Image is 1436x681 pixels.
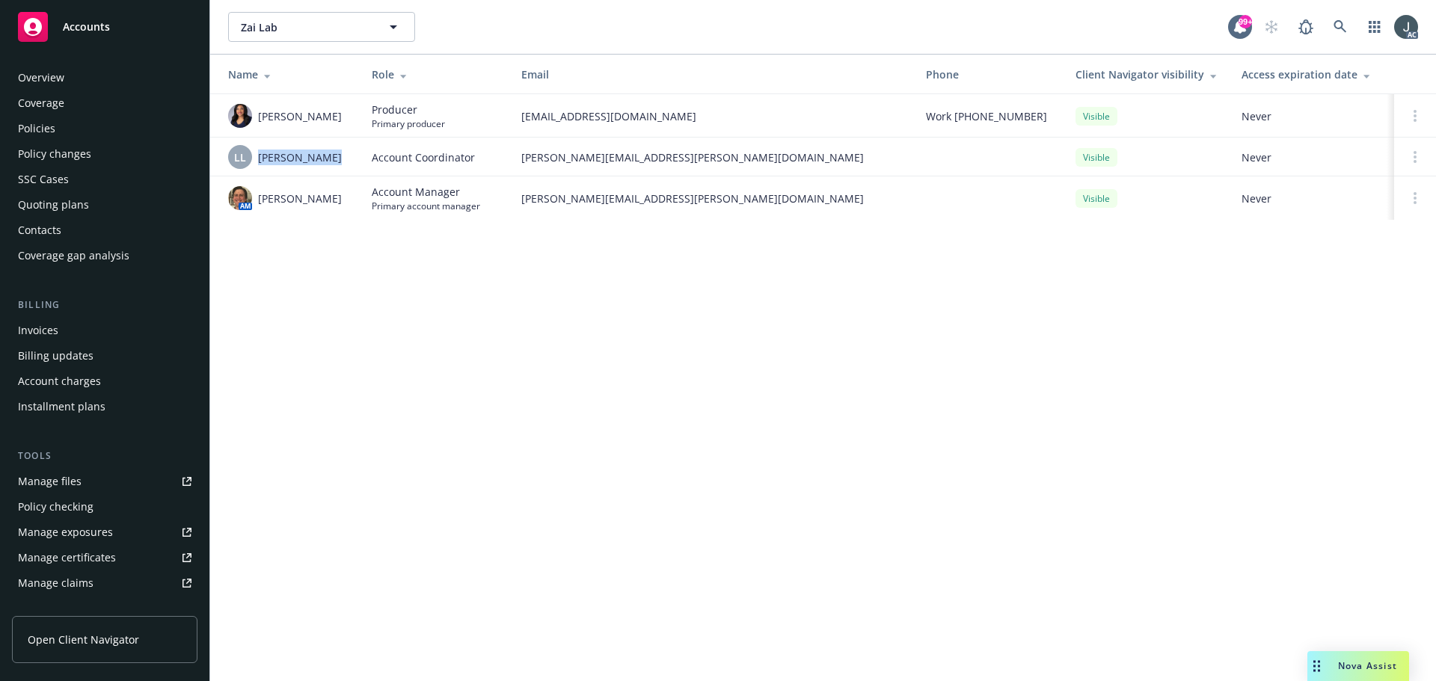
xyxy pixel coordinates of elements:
a: Account charges [12,369,197,393]
a: Coverage [12,91,197,115]
span: Open Client Navigator [28,632,139,647]
span: Producer [372,102,445,117]
div: Name [228,67,348,82]
a: Invoices [12,318,197,342]
div: Email [521,67,902,82]
span: Never [1242,108,1382,124]
span: [PERSON_NAME][EMAIL_ADDRESS][PERSON_NAME][DOMAIN_NAME] [521,150,902,165]
a: Contacts [12,218,197,242]
a: SSC Cases [12,167,197,191]
div: Access expiration date [1242,67,1382,82]
span: Account Coordinator [372,150,475,165]
div: Contacts [18,218,61,242]
div: Coverage [18,91,64,115]
div: 99+ [1239,15,1252,28]
div: Manage BORs [18,597,88,620]
span: Accounts [63,21,110,33]
span: [PERSON_NAME] [258,108,342,124]
a: Quoting plans [12,193,197,217]
a: Manage claims [12,571,197,595]
a: Policies [12,117,197,141]
span: [PERSON_NAME][EMAIL_ADDRESS][PERSON_NAME][DOMAIN_NAME] [521,191,902,206]
span: Work [PHONE_NUMBER] [926,108,1047,124]
div: Tools [12,449,197,463]
a: Coverage gap analysis [12,244,197,268]
div: Policy changes [18,142,91,166]
div: Manage certificates [18,546,116,570]
span: Never [1242,191,1382,206]
a: Accounts [12,6,197,48]
div: Quoting plans [18,193,89,217]
span: Primary account manager [372,200,480,212]
a: Policy checking [12,495,197,519]
button: Zai Lab [228,12,415,42]
div: Coverage gap analysis [18,244,129,268]
a: Start snowing [1256,12,1286,42]
div: Billing [12,298,197,312]
a: Report a Bug [1291,12,1321,42]
div: Manage exposures [18,520,113,544]
div: Visible [1076,148,1117,167]
div: Visible [1076,107,1117,126]
div: Account charges [18,369,101,393]
div: SSC Cases [18,167,69,191]
a: Manage BORs [12,597,197,620]
span: Nova Assist [1338,659,1397,672]
div: Manage claims [18,571,93,595]
span: [EMAIL_ADDRESS][DOMAIN_NAME] [521,108,902,124]
div: Overview [18,66,64,90]
img: photo [228,186,252,210]
div: Role [372,67,497,82]
a: Manage exposures [12,520,197,544]
span: [PERSON_NAME] [258,191,342,206]
button: Nova Assist [1307,651,1409,681]
a: Switch app [1360,12,1390,42]
a: Billing updates [12,344,197,368]
div: Client Navigator visibility [1076,67,1218,82]
div: Visible [1076,189,1117,208]
span: LL [234,150,246,165]
a: Manage files [12,469,197,493]
div: Manage files [18,469,82,493]
a: Search [1325,12,1355,42]
span: Zai Lab [241,19,370,35]
img: photo [1394,15,1418,39]
div: Policies [18,117,55,141]
span: Primary producer [372,117,445,130]
div: Invoices [18,318,58,342]
a: Manage certificates [12,546,197,570]
a: Policy changes [12,142,197,166]
div: Installment plans [18,395,105,419]
img: photo [228,104,252,128]
div: Billing updates [18,344,93,368]
a: Overview [12,66,197,90]
span: Never [1242,150,1382,165]
a: Installment plans [12,395,197,419]
div: Drag to move [1307,651,1326,681]
div: Policy checking [18,495,93,519]
span: [PERSON_NAME] [258,150,342,165]
div: Phone [926,67,1052,82]
span: Account Manager [372,184,480,200]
